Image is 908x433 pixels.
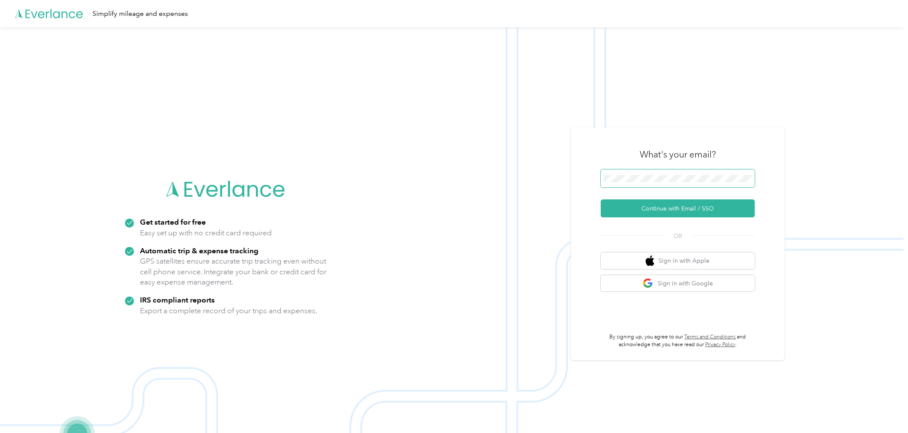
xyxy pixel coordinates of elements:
strong: Automatic trip & expense tracking [140,246,258,255]
strong: IRS compliant reports [140,295,215,304]
div: Simplify mileage and expenses [92,9,188,19]
button: google logoSign in with Google [601,275,755,292]
button: Continue with Email / SSO [601,199,755,217]
p: Export a complete record of your trips and expenses. [140,305,317,316]
img: google logo [643,278,653,289]
button: apple logoSign in with Apple [601,252,755,269]
p: Easy set up with no credit card required [140,228,272,238]
img: apple logo [646,255,654,266]
a: Terms and Conditions [685,334,736,340]
h3: What's your email? [640,148,716,160]
a: Privacy Policy [705,341,736,348]
p: GPS satellites ensure accurate trip tracking even without cell phone service. Integrate your bank... [140,256,327,288]
strong: Get started for free [140,217,206,226]
span: OR [663,231,693,240]
p: By signing up, you agree to our and acknowledge that you have read our . [601,333,755,348]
